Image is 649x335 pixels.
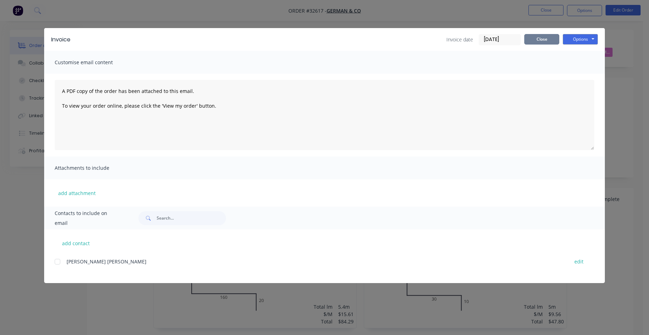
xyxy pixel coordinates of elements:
[157,211,226,225] input: Search...
[524,34,559,45] button: Close
[55,58,132,67] span: Customise email content
[563,34,598,45] button: Options
[55,80,594,150] textarea: A PDF copy of the order has been attached to this email. To view your order online, please click ...
[67,258,146,265] span: [PERSON_NAME] [PERSON_NAME]
[446,36,473,43] span: Invoice date
[570,257,588,266] button: edit
[55,238,97,248] button: add contact
[55,188,99,198] button: add attachment
[55,163,132,173] span: Attachments to include
[55,208,121,228] span: Contacts to include on email
[51,35,70,44] div: Invoice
